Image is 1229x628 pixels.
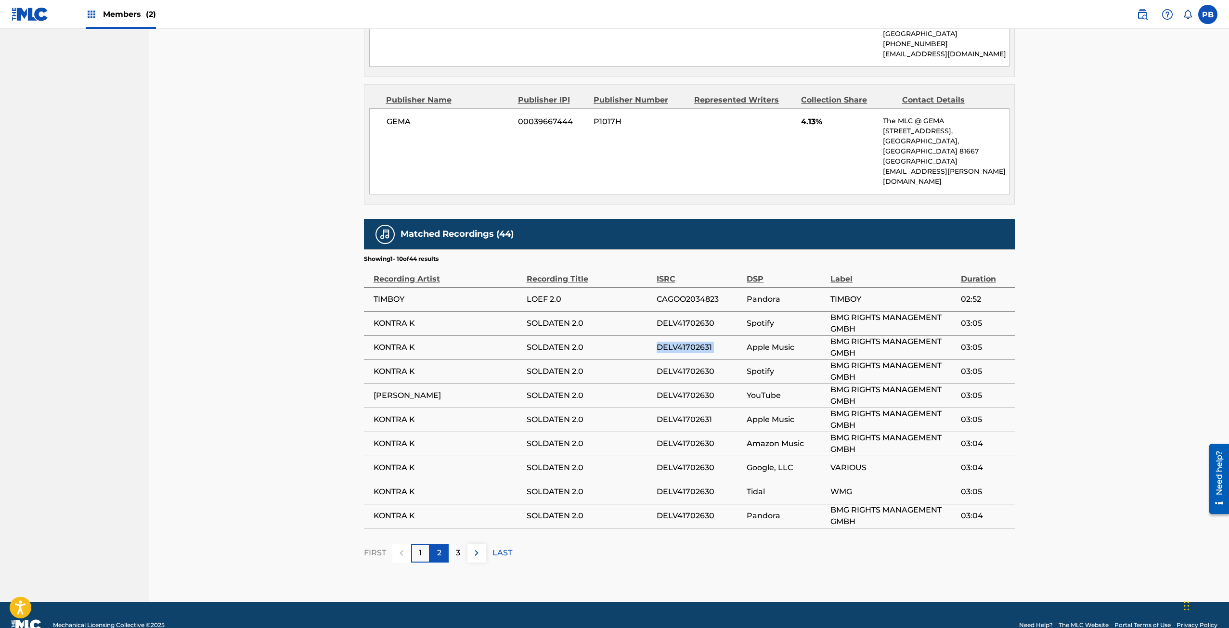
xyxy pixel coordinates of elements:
[747,390,826,401] span: YouTube
[961,414,1010,425] span: 03:05
[961,462,1010,474] span: 03:04
[801,116,876,128] span: 4.13%
[657,342,742,353] span: DELV41702631
[594,94,687,106] div: Publisher Number
[527,438,652,449] span: SOLDATEN 2.0
[527,342,652,353] span: SOLDATEN 2.0
[830,360,956,383] span: BMG RIGHTS MANAGEMENT GMBH
[103,9,156,20] span: Members
[527,486,652,498] span: SOLDATEN 2.0
[374,294,522,305] span: TIMBOY
[961,294,1010,305] span: 02:52
[961,390,1010,401] span: 03:05
[747,462,826,474] span: Google, LLC
[657,414,742,425] span: DELV41702631
[961,438,1010,449] span: 03:04
[364,255,439,263] p: Showing 1 - 10 of 44 results
[657,263,742,285] div: ISRC
[527,414,652,425] span: SOLDATEN 2.0
[830,384,956,407] span: BMG RIGHTS MANAGEMENT GMBH
[747,438,826,449] span: Amazon Music
[1198,5,1217,24] div: User Menu
[961,510,1010,522] span: 03:04
[374,318,522,329] span: KONTRA K
[86,9,97,20] img: Top Rightsholders
[830,408,956,431] span: BMG RIGHTS MANAGEMENT GMBH
[883,156,1009,167] p: [GEOGRAPHIC_DATA]
[379,229,391,240] img: Matched Recordings
[527,510,652,522] span: SOLDATEN 2.0
[961,342,1010,353] span: 03:05
[883,49,1009,59] p: [EMAIL_ADDRESS][DOMAIN_NAME]
[657,510,742,522] span: DELV41702630
[657,366,742,377] span: DELV41702630
[1162,9,1173,20] img: help
[747,414,826,425] span: Apple Music
[747,510,826,522] span: Pandora
[657,294,742,305] span: CAGOO2034823
[747,342,826,353] span: Apple Music
[401,229,514,240] h5: Matched Recordings (44)
[374,486,522,498] span: KONTRA K
[386,94,511,106] div: Publisher Name
[374,510,522,522] span: KONTRA K
[1184,591,1190,620] div: Drag
[527,462,652,474] span: SOLDATEN 2.0
[527,366,652,377] span: SOLDATEN 2.0
[374,414,522,425] span: KONTRA K
[594,116,687,128] span: P1017H
[961,486,1010,498] span: 03:05
[961,263,1010,285] div: Duration
[961,318,1010,329] span: 03:05
[374,366,522,377] span: KONTRA K
[961,366,1010,377] span: 03:05
[747,263,826,285] div: DSP
[374,438,522,449] span: KONTRA K
[456,547,460,559] p: 3
[527,390,652,401] span: SOLDATEN 2.0
[883,39,1009,49] p: [PHONE_NUMBER]
[657,390,742,401] span: DELV41702630
[387,116,511,128] span: GEMA
[374,342,522,353] span: KONTRA K
[1137,9,1148,20] img: search
[883,136,1009,156] p: [GEOGRAPHIC_DATA], [GEOGRAPHIC_DATA] 81667
[492,547,512,559] p: LAST
[1158,5,1177,24] div: Help
[527,263,652,285] div: Recording Title
[883,29,1009,39] p: [GEOGRAPHIC_DATA]
[830,462,956,474] span: VARIOUS
[12,7,49,21] img: MLC Logo
[1133,5,1152,24] a: Public Search
[518,94,586,106] div: Publisher IPI
[830,504,956,527] span: BMG RIGHTS MANAGEMENT GMBH
[694,94,794,106] div: Represented Writers
[1181,582,1229,628] iframe: Chat Widget
[374,263,522,285] div: Recording Artist
[657,318,742,329] span: DELV41702630
[883,126,1009,136] p: [STREET_ADDRESS],
[1183,10,1192,19] div: Notifications
[146,10,156,19] span: (2)
[830,486,956,498] span: WMG
[883,116,1009,126] p: The MLC @ GEMA
[657,486,742,498] span: DELV41702630
[830,294,956,305] span: TIMBOY
[801,94,894,106] div: Collection Share
[830,312,956,335] span: BMG RIGHTS MANAGEMENT GMBH
[419,547,422,559] p: 1
[883,167,1009,187] p: [EMAIL_ADDRESS][PERSON_NAME][DOMAIN_NAME]
[527,294,652,305] span: LOEF 2.0
[657,462,742,474] span: DELV41702630
[437,547,441,559] p: 2
[830,263,956,285] div: Label
[830,336,956,359] span: BMG RIGHTS MANAGEMENT GMBH
[518,116,586,128] span: 00039667444
[527,318,652,329] span: SOLDATEN 2.0
[364,547,386,559] p: FIRST
[374,390,522,401] span: [PERSON_NAME]
[747,486,826,498] span: Tidal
